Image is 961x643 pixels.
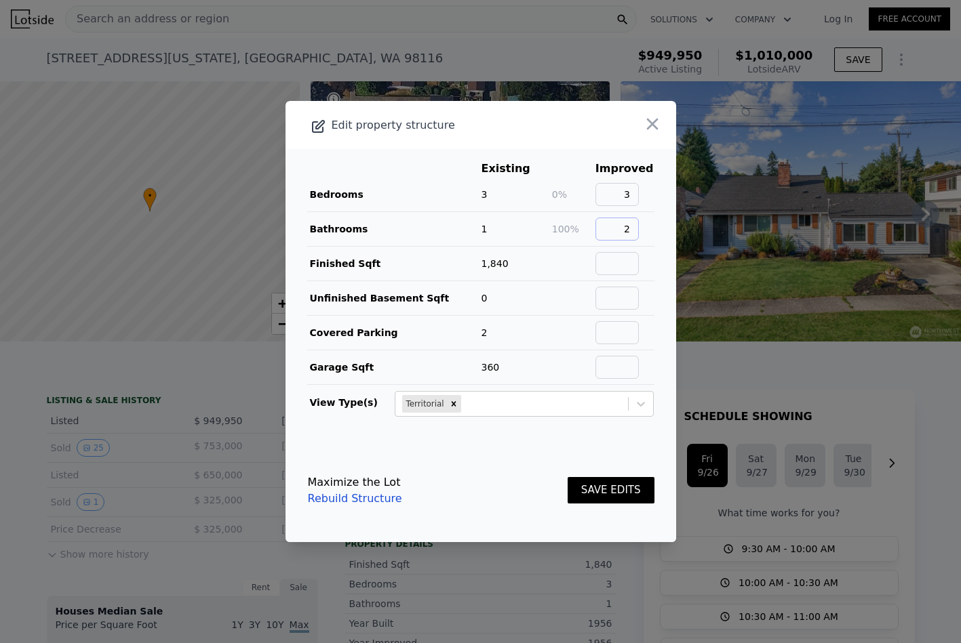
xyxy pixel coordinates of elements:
td: Unfinished Basement Sqft [307,281,481,316]
td: Bedrooms [307,178,481,212]
div: Maximize the Lot [308,474,402,491]
td: Finished Sqft [307,247,481,281]
span: 1,840 [482,258,509,269]
span: 1 [482,224,488,234]
span: 360 [482,362,500,373]
div: Edit property structure [286,116,598,135]
th: Existing [481,160,551,178]
span: 0 [482,293,488,304]
a: Rebuild Structure [308,491,402,507]
span: 0% [552,189,567,200]
div: Territorial [402,395,446,413]
div: Remove Territorial [446,395,461,413]
td: Covered Parking [307,316,481,350]
th: Improved [595,160,654,178]
td: Bathrooms [307,212,481,247]
span: 2 [482,327,488,338]
button: SAVE EDITS [568,477,654,503]
td: Garage Sqft [307,350,481,385]
span: 3 [482,189,488,200]
span: 100% [552,224,579,234]
td: View Type(s) [307,385,394,417]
